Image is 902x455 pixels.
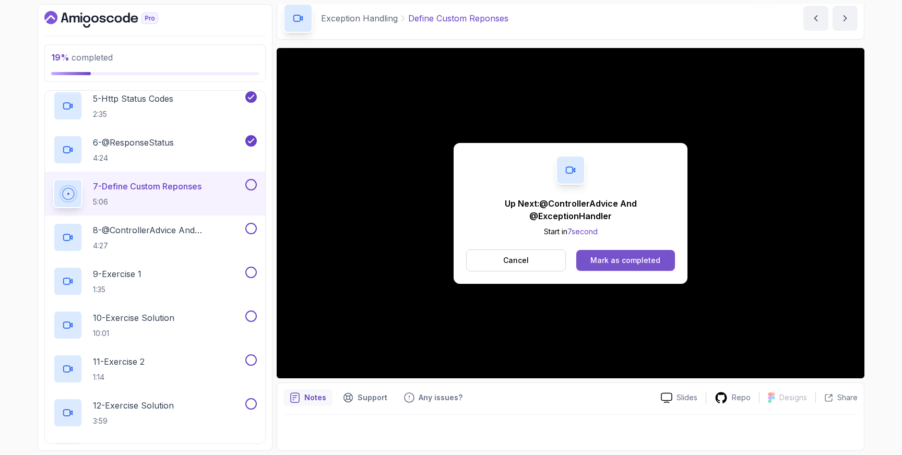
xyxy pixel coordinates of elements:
button: next content [833,6,858,31]
button: notes button [283,389,333,406]
button: 12-Exercise Solution3:59 [53,398,257,427]
p: Share [837,392,858,403]
p: 4:27 [93,241,243,251]
button: 9-Exercise 11:35 [53,267,257,296]
button: 11-Exercise 21:14 [53,354,257,384]
p: 6 - @ResponseStatus [93,136,174,149]
p: 9 - Exercise 1 [93,268,141,280]
button: Share [815,392,858,403]
p: 3:59 [93,416,174,426]
p: 2:35 [93,109,173,119]
p: 11 - Exercise 2 [93,355,145,368]
p: Repo [732,392,751,403]
p: 1:35 [93,284,141,295]
p: Exception Handling [321,12,398,25]
p: 12 - Exercise Solution [93,399,174,412]
p: Up Next: @ControllerAdvice And @ExceptionHandler [466,197,675,222]
p: Any issues? [419,392,462,403]
p: 13 - Quiz [93,442,123,454]
a: Slides [652,392,706,403]
button: Feedback button [398,389,469,406]
button: 7-Define Custom Reponses5:06 [53,179,257,208]
span: completed [51,52,113,63]
p: Notes [304,392,326,403]
button: Mark as completed [576,250,675,271]
p: Slides [676,392,697,403]
p: Start in [466,226,675,237]
p: 5:06 [93,197,201,207]
span: 7 second [567,227,598,236]
p: Cancel [503,255,529,266]
button: 5-Http Status Codes2:35 [53,91,257,121]
p: Support [358,392,387,403]
button: Cancel [466,249,566,271]
p: Designs [779,392,807,403]
p: 7 - Define Custom Reponses [93,180,201,193]
p: 10:01 [93,328,174,339]
div: Mark as completed [590,255,660,266]
button: 10-Exercise Solution10:01 [53,310,257,340]
a: Repo [706,391,759,404]
p: 10 - Exercise Solution [93,312,174,324]
button: Support button [337,389,394,406]
button: previous content [803,6,828,31]
a: Dashboard [44,11,182,28]
iframe: 8 - Define Custom Reponses [277,48,864,378]
p: 1:14 [93,372,145,382]
button: 6-@ResponseStatus4:24 [53,135,257,164]
span: 19 % [51,52,69,63]
p: 5 - Http Status Codes [93,92,173,105]
p: 8 - @ControllerAdvice And @ExceptionHandler [93,224,243,236]
p: 4:24 [93,153,174,163]
button: 8-@ControllerAdvice And @ExceptionHandler4:27 [53,223,257,252]
p: Define Custom Reponses [408,12,508,25]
